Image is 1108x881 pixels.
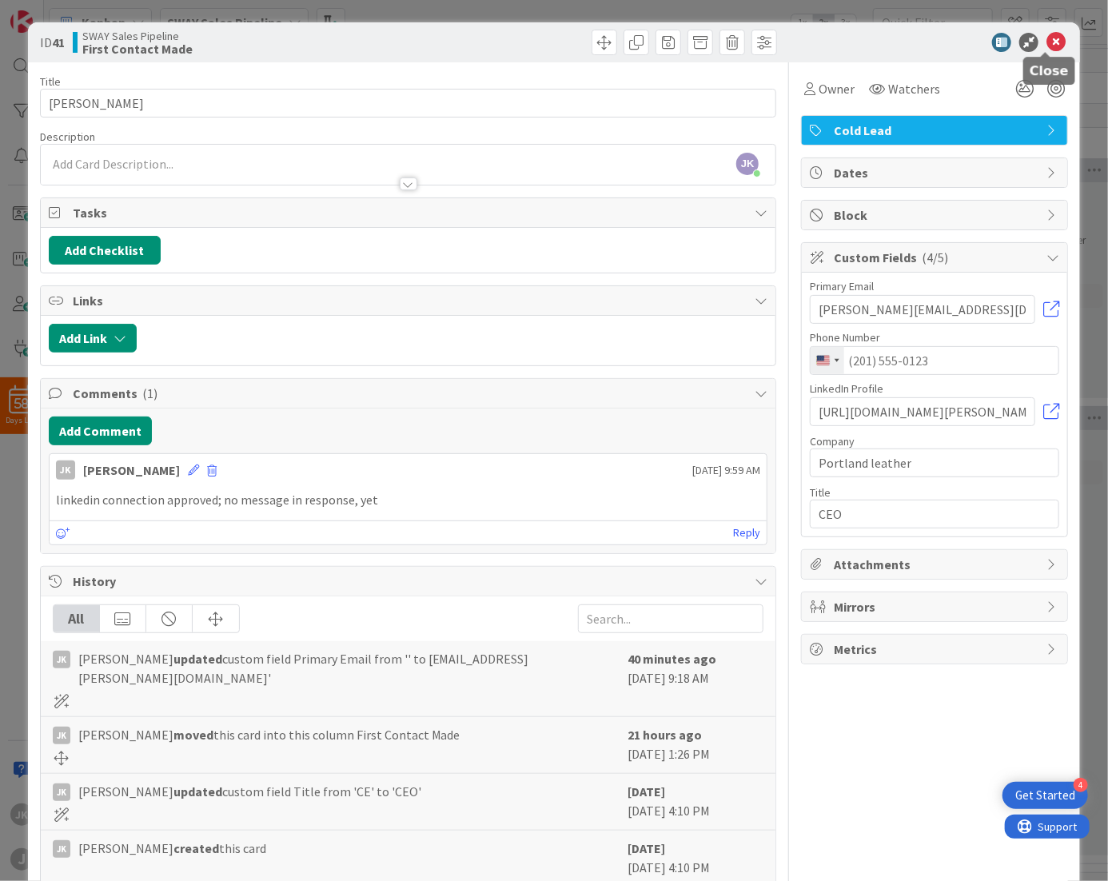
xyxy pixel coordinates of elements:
[628,839,763,877] div: [DATE] 4:10 PM
[834,205,1038,225] span: Block
[1074,778,1088,792] div: 4
[56,460,75,480] div: JK
[73,572,747,591] span: History
[834,555,1038,574] span: Attachments
[73,203,747,222] span: Tasks
[53,840,70,858] div: JK
[53,727,70,744] div: JK
[78,649,620,688] span: [PERSON_NAME] custom field Primary Email from '' to [EMAIL_ADDRESS][PERSON_NAME][DOMAIN_NAME]'
[52,34,65,50] b: 41
[628,840,665,856] b: [DATE]
[82,30,193,42] span: SWAY Sales Pipeline
[810,281,1059,292] div: Primary Email
[578,604,763,633] input: Search...
[173,651,222,667] b: updated
[810,332,1059,343] div: Phone Number
[1030,63,1069,78] h5: Close
[49,236,161,265] button: Add Checklist
[78,839,266,858] span: [PERSON_NAME] this card
[819,79,855,98] span: Owner
[54,605,100,632] div: All
[628,725,763,765] div: [DATE] 1:26 PM
[73,291,747,310] span: Links
[628,651,716,667] b: 40 minutes ago
[733,523,760,543] a: Reply
[56,491,761,509] p: linkedin connection approved; no message in response, yet
[40,33,65,52] span: ID
[628,783,665,799] b: [DATE]
[811,347,844,374] button: Selected country
[53,783,70,801] div: JK
[173,727,213,743] b: moved
[40,130,95,144] span: Description
[40,74,61,89] label: Title
[692,462,760,479] span: [DATE] 9:59 AM
[173,783,222,799] b: updated
[834,640,1038,659] span: Metrics
[1015,787,1075,803] div: Get Started
[834,163,1038,182] span: Dates
[810,346,1059,375] input: (201) 555-0123
[49,324,137,353] button: Add Link
[628,782,763,822] div: [DATE] 4:10 PM
[628,727,702,743] b: 21 hours ago
[83,460,180,480] div: [PERSON_NAME]
[142,385,157,401] span: ( 1 )
[49,417,152,445] button: Add Comment
[82,42,193,55] b: First Contact Made
[173,840,219,856] b: created
[810,434,855,448] label: Company
[922,249,948,265] span: ( 4/5 )
[73,384,747,403] span: Comments
[810,485,831,500] label: Title
[78,782,421,801] span: [PERSON_NAME] custom field Title from 'CE' to 'CEO'
[78,725,460,744] span: [PERSON_NAME] this card into this column First Contact Made
[40,89,777,118] input: type card name here...
[1002,782,1088,809] div: Open Get Started checklist, remaining modules: 4
[53,651,70,668] div: JK
[834,121,1038,140] span: Cold Lead
[736,153,759,175] span: JK
[34,2,73,22] span: Support
[834,248,1038,267] span: Custom Fields
[628,649,763,708] div: [DATE] 9:18 AM
[834,597,1038,616] span: Mirrors
[810,383,1059,394] div: LinkedIn Profile
[888,79,940,98] span: Watchers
